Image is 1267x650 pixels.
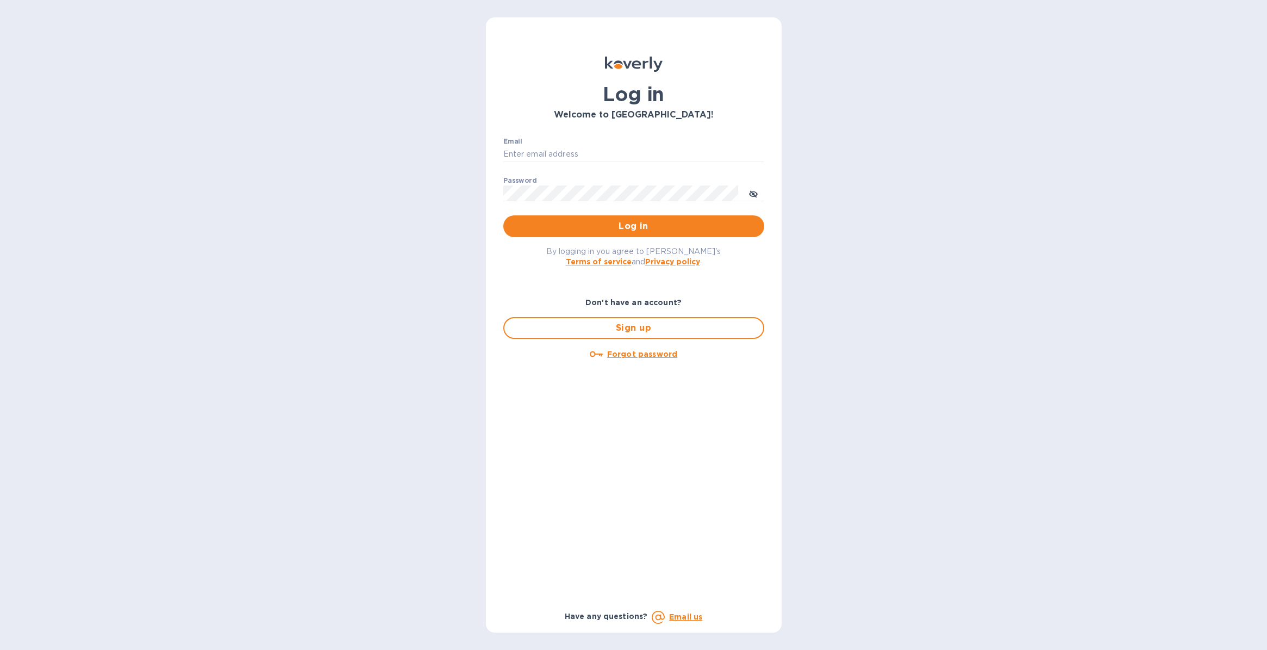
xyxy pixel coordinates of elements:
[566,257,632,266] a: Terms of service
[742,182,764,204] button: toggle password visibility
[503,83,764,106] h1: Log in
[645,257,700,266] a: Privacy policy
[503,110,764,120] h3: Welcome to [GEOGRAPHIC_DATA]!
[607,350,677,358] u: Forgot password
[585,298,682,307] b: Don't have an account?
[546,247,721,266] span: By logging in you agree to [PERSON_NAME]'s and .
[513,321,754,335] span: Sign up
[503,138,522,145] label: Email
[565,612,648,621] b: Have any questions?
[669,612,702,621] a: Email us
[605,57,663,72] img: Koverly
[503,215,764,237] button: Log in
[503,146,764,163] input: Enter email address
[512,220,756,233] span: Log in
[503,317,764,339] button: Sign up
[503,177,536,184] label: Password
